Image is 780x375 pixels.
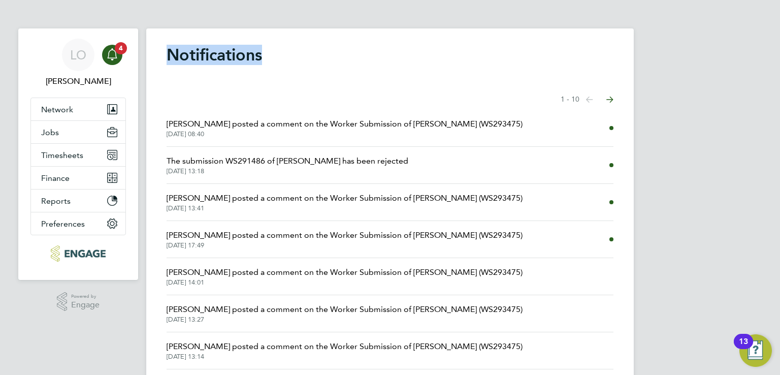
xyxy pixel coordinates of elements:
h1: Notifications [167,45,613,65]
span: Powered by [71,292,100,301]
a: Powered byEngage [57,292,100,311]
span: [PERSON_NAME] posted a comment on the Worker Submission of [PERSON_NAME] (WS293475) [167,266,523,278]
span: 1 - 10 [561,95,579,105]
span: [PERSON_NAME] posted a comment on the Worker Submission of [PERSON_NAME] (WS293475) [167,118,523,130]
button: Open Resource Center, 13 new notifications [739,334,772,367]
span: Preferences [41,219,85,229]
span: Engage [71,301,100,309]
a: [PERSON_NAME] posted a comment on the Worker Submission of [PERSON_NAME] (WS293475)[DATE] 17:49 [167,229,523,249]
button: Timesheets [31,144,125,166]
div: 13 [739,341,748,355]
span: [PERSON_NAME] posted a comment on the Worker Submission of [PERSON_NAME] (WS293475) [167,229,523,241]
a: LO[PERSON_NAME] [30,39,126,87]
span: Reports [41,196,71,206]
a: 4 [102,39,122,71]
a: [PERSON_NAME] posted a comment on the Worker Submission of [PERSON_NAME] (WS293475)[DATE] 13:41 [167,192,523,212]
a: [PERSON_NAME] posted a comment on the Worker Submission of [PERSON_NAME] (WS293475)[DATE] 13:27 [167,303,523,324]
a: [PERSON_NAME] posted a comment on the Worker Submission of [PERSON_NAME] (WS293475)[DATE] 13:14 [167,340,523,361]
span: [DATE] 08:40 [167,130,523,138]
a: [PERSON_NAME] posted a comment on the Worker Submission of [PERSON_NAME] (WS293475)[DATE] 08:40 [167,118,523,138]
span: LO [70,48,86,61]
span: Luke O'Neill [30,75,126,87]
span: Timesheets [41,150,83,160]
span: Network [41,105,73,114]
button: Finance [31,167,125,189]
span: [DATE] 13:18 [167,167,408,175]
button: Reports [31,190,125,212]
span: [DATE] 14:01 [167,278,523,287]
span: [DATE] 13:14 [167,353,523,361]
span: The submission WS291486 of [PERSON_NAME] has been rejected [167,155,408,167]
span: [PERSON_NAME] posted a comment on the Worker Submission of [PERSON_NAME] (WS293475) [167,303,523,316]
nav: Main navigation [18,28,138,280]
span: [PERSON_NAME] posted a comment on the Worker Submission of [PERSON_NAME] (WS293475) [167,340,523,353]
button: Preferences [31,212,125,235]
span: Finance [41,173,70,183]
span: [DATE] 13:41 [167,204,523,212]
button: Jobs [31,121,125,143]
a: Go to home page [30,245,126,262]
img: morganhunt-logo-retina.png [51,245,105,262]
span: Jobs [41,128,59,137]
nav: Select page of notifications list [561,89,613,110]
span: [DATE] 13:27 [167,316,523,324]
button: Network [31,98,125,120]
span: [PERSON_NAME] posted a comment on the Worker Submission of [PERSON_NAME] (WS293475) [167,192,523,204]
a: [PERSON_NAME] posted a comment on the Worker Submission of [PERSON_NAME] (WS293475)[DATE] 14:01 [167,266,523,287]
span: [DATE] 17:49 [167,241,523,249]
a: The submission WS291486 of [PERSON_NAME] has been rejected[DATE] 13:18 [167,155,408,175]
span: 4 [115,42,127,54]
